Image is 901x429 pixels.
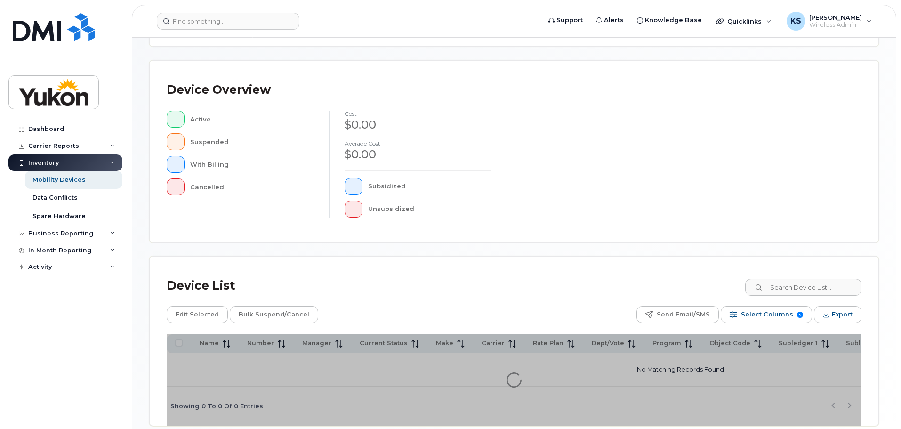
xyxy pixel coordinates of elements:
a: Knowledge Base [630,11,708,30]
div: Kelly Shafer [780,12,878,31]
div: Suspended [190,133,314,150]
button: Export [814,306,861,323]
span: Wireless Admin [809,21,862,29]
a: Alerts [589,11,630,30]
h4: cost [345,111,491,117]
span: Edit Selected [176,308,219,322]
div: With Billing [190,156,314,173]
span: Send Email/SMS [657,308,710,322]
div: Device Overview [167,78,271,102]
input: Find something... [157,13,299,30]
span: Quicklinks [727,17,762,25]
div: Cancelled [190,178,314,195]
span: [PERSON_NAME] [809,14,862,21]
div: Subsidized [368,178,492,195]
span: Bulk Suspend/Cancel [239,308,309,322]
div: Device List [167,274,235,298]
div: Unsubsidized [368,201,492,218]
span: 9 [797,312,803,318]
button: Send Email/SMS [636,306,719,323]
button: Select Columns 9 [721,306,812,323]
button: Bulk Suspend/Cancel [230,306,318,323]
span: Export [832,308,853,322]
div: $0.00 [345,117,491,133]
div: Quicklinks [709,12,778,31]
input: Search Device List ... [745,279,861,296]
span: Knowledge Base [645,16,702,25]
span: KS [790,16,801,27]
h4: Average cost [345,140,491,146]
span: Support [556,16,583,25]
div: $0.00 [345,146,491,162]
button: Edit Selected [167,306,228,323]
div: Active [190,111,314,128]
span: Alerts [604,16,624,25]
a: Support [542,11,589,30]
span: Select Columns [741,308,793,322]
